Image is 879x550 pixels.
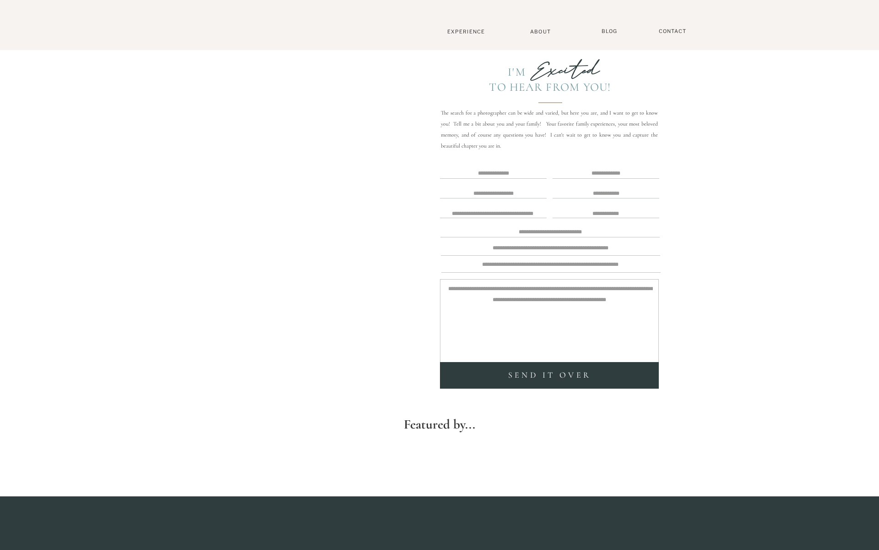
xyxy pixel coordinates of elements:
a: About [526,28,554,34]
b: Excited [531,57,600,83]
a: SEND it over [442,368,657,383]
a: BLOG [598,28,621,35]
div: To Hear from you! [483,80,618,93]
a: Contact [654,28,691,35]
p: The search for a photographer can be wide and varied, but here you are, and I want to get to know... [441,107,658,141]
a: Experience [436,28,496,35]
p: Featured by... [395,411,484,438]
div: I'm [494,65,526,79]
